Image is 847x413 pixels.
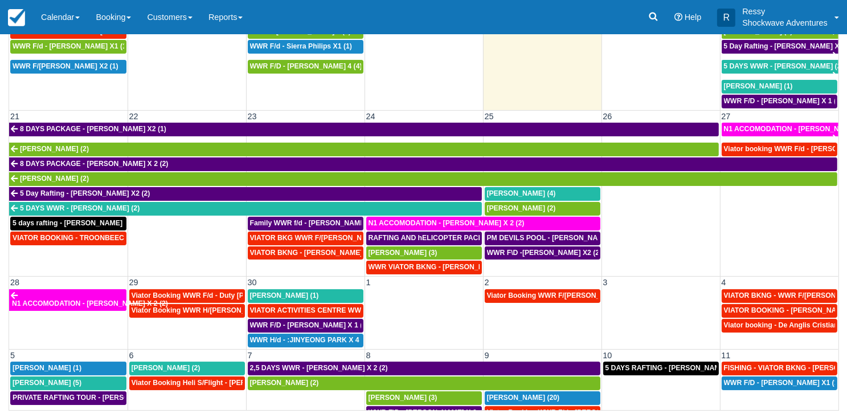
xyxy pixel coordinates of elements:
[132,291,312,299] span: Viator Booking WWR F/d - Duty [PERSON_NAME] 2 (2)
[9,351,16,360] span: 5
[9,143,719,156] a: [PERSON_NAME] (2)
[129,289,245,303] a: Viator Booking WWR F/d - Duty [PERSON_NAME] 2 (2)
[487,394,560,402] span: [PERSON_NAME] (20)
[248,217,363,230] a: Family WWR f/d - [PERSON_NAME] X 4 (4)
[250,291,319,299] span: [PERSON_NAME] (1)
[722,60,839,74] a: 5 DAYS WWR - [PERSON_NAME] (2)
[247,351,253,360] span: 7
[721,278,727,287] span: 4
[485,202,600,216] a: [PERSON_NAME] (2)
[10,40,126,54] a: WWR F/d - [PERSON_NAME] X1 (1)
[129,376,245,390] a: Viator Booking Heli S/Flight - [PERSON_NAME] X 1 (1)
[369,234,584,242] span: RAFTING AND hELICOPTER PACKAGE - [PERSON_NAME] X1 (1)
[722,304,838,318] a: VIATOR BOOKING - [PERSON_NAME] 2 (2)
[20,175,89,183] span: [PERSON_NAME] (2)
[485,391,600,405] a: [PERSON_NAME] (20)
[248,319,363,333] a: WWR F/D - [PERSON_NAME] X 1 (1)
[602,112,613,121] span: 26
[602,351,613,360] span: 10
[247,278,258,287] span: 30
[721,351,732,360] span: 11
[250,364,388,372] span: 2,5 DAYS WWR - [PERSON_NAME] X 2 (2)
[248,40,363,54] a: WWR F/d - Sierra Philips X1 (1)
[369,394,437,402] span: [PERSON_NAME] (3)
[9,112,21,121] span: 21
[722,289,838,303] a: VIATOR BKNG - WWR F/[PERSON_NAME] 3 (3)
[132,364,201,372] span: [PERSON_NAME] (2)
[248,376,600,390] a: [PERSON_NAME] (2)
[369,249,437,257] span: [PERSON_NAME] (3)
[250,306,454,314] span: VIATOR ACTIVITIES CENTRE WWR - [PERSON_NAME] X 1 (1)
[487,249,602,257] span: WWR F\D -[PERSON_NAME] X2 (2)
[366,232,482,245] a: RAFTING AND hELICOPTER PACKAGE - [PERSON_NAME] X1 (1)
[484,351,490,360] span: 9
[248,60,363,74] a: WWR F/D - [PERSON_NAME] 4 (4)
[722,143,838,156] a: Viator booking WWR F/d - [PERSON_NAME] 3 (3)
[9,187,482,201] a: 5 Day Rafting - [PERSON_NAME] X2 (2)
[722,40,839,54] a: 5 Day Rafting - [PERSON_NAME] X2 (2)
[366,217,600,230] a: N1 ACCOMODATION - [PERSON_NAME] X 2 (2)
[369,263,518,271] span: WWR VIATOR BKNG - [PERSON_NAME] 2 (2)
[724,379,841,387] span: WWR F/D - [PERSON_NAME] X1 (1)
[685,13,702,22] span: Help
[13,364,81,372] span: [PERSON_NAME] (1)
[9,289,126,311] a: N1 ACCOMODATION - [PERSON_NAME] X 2 (2)
[722,123,839,136] a: N1 ACCOMODATION - [PERSON_NAME] X 2 (2)
[485,246,600,260] a: WWR F\D -[PERSON_NAME] X2 (2)
[717,9,735,27] div: R
[250,42,352,50] span: WWR F/d - Sierra Philips X1 (1)
[9,278,21,287] span: 28
[487,204,556,212] span: [PERSON_NAME] (2)
[366,261,482,274] a: WWR VIATOR BKNG - [PERSON_NAME] 2 (2)
[366,391,482,405] a: [PERSON_NAME] (3)
[603,362,719,375] a: 5 DAYS RAFTING - [PERSON_NAME] X 2 (4)
[365,351,372,360] span: 8
[365,112,377,121] span: 24
[369,219,525,227] span: N1 ACCOMODATION - [PERSON_NAME] X 2 (2)
[20,145,89,153] span: [PERSON_NAME] (2)
[248,362,600,375] a: 2,5 DAYS WWR - [PERSON_NAME] X 2 (2)
[484,278,490,287] span: 2
[250,336,370,344] span: WWR H/d - :JINYEONG PARK X 4 (4)
[724,62,844,70] span: 5 DAYS WWR - [PERSON_NAME] (2)
[248,246,363,260] a: VIATOR BKNG - [PERSON_NAME] 2 (2)
[724,82,793,90] span: [PERSON_NAME] (1)
[742,17,828,29] p: Shockwave Adventures
[128,351,135,360] span: 6
[487,234,633,242] span: PM DEVILS POOL - [PERSON_NAME] X 2 (2)
[13,62,118,70] span: WWR F/[PERSON_NAME] X2 (1)
[247,112,258,121] span: 23
[248,232,363,245] a: VIATOR BKG WWR F/[PERSON_NAME] [PERSON_NAME] 2 (2)
[13,42,129,50] span: WWR F/d - [PERSON_NAME] X1 (1)
[9,123,719,136] a: 8 DAYS PACKAGE - [PERSON_NAME] X2 (1)
[13,379,81,387] span: [PERSON_NAME] (5)
[724,97,843,105] span: WWR F/D - [PERSON_NAME] X 1 (1)
[129,362,245,375] a: [PERSON_NAME] (2)
[721,112,732,121] span: 27
[250,249,379,257] span: VIATOR BKNG - [PERSON_NAME] 2 (2)
[132,306,289,314] span: Viator Booking WWR H/[PERSON_NAME] x2 (3)
[9,172,837,186] a: [PERSON_NAME] (2)
[485,232,600,245] a: PM DEVILS POOL - [PERSON_NAME] X 2 (2)
[129,304,245,318] a: Viator Booking WWR H/[PERSON_NAME] x2 (3)
[250,234,457,242] span: VIATOR BKG WWR F/[PERSON_NAME] [PERSON_NAME] 2 (2)
[487,291,646,299] span: Viator Booking WWR F/[PERSON_NAME] X 2 (2)
[10,217,126,230] a: 5 days rafting - [PERSON_NAME] (1)
[250,379,319,387] span: [PERSON_NAME] (2)
[365,278,372,287] span: 1
[20,189,150,197] span: 5 Day Rafting - [PERSON_NAME] X2 (2)
[10,391,126,405] a: PRIVATE RAFTING TOUR - [PERSON_NAME] X 5 (5)
[128,112,140,121] span: 22
[10,362,126,375] a: [PERSON_NAME] (1)
[722,362,838,375] a: FISHING - VIATOR BKNG - [PERSON_NAME] 2 (2)
[250,321,369,329] span: WWR F/D - [PERSON_NAME] X 1 (1)
[605,364,750,372] span: 5 DAYS RAFTING - [PERSON_NAME] X 2 (4)
[722,80,838,94] a: [PERSON_NAME] (1)
[12,299,168,307] span: N1 ACCOMODATION - [PERSON_NAME] X 2 (2)
[13,234,165,242] span: VIATOR BOOKING - TROONBEECKX X 11 (11)
[10,232,126,245] a: VIATOR BOOKING - TROONBEECKX X 11 (11)
[9,202,482,216] a: 5 DAYS WWR - [PERSON_NAME] (2)
[487,189,556,197] span: [PERSON_NAME] (4)
[722,95,838,108] a: WWR F/D - [PERSON_NAME] X 1 (1)
[128,278,140,287] span: 29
